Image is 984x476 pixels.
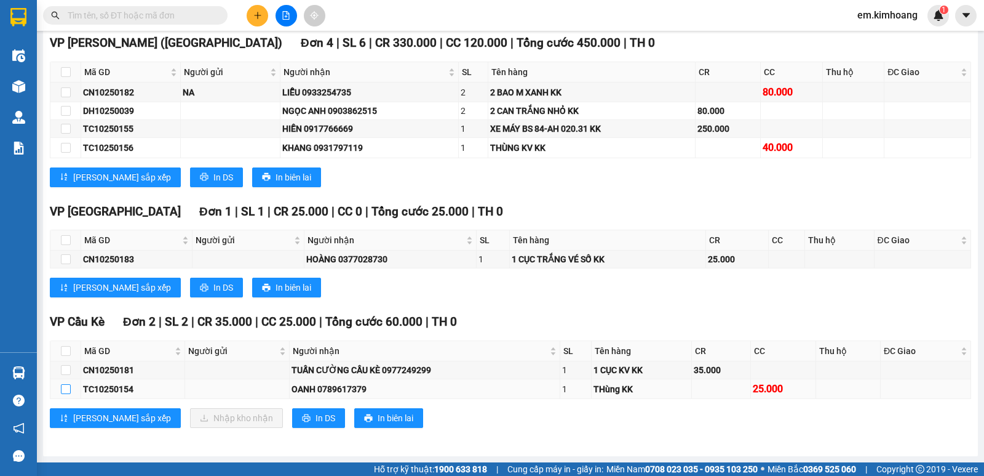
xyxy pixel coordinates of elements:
span: | [191,315,194,329]
div: THùng KK [593,382,690,396]
span: SL 2 [165,315,188,329]
span: Miền Bắc [768,462,856,476]
span: Người gửi [196,233,291,247]
button: printerIn biên lai [252,167,321,187]
button: sort-ascending[PERSON_NAME] sắp xếp [50,167,181,187]
span: | [440,36,443,50]
div: XE MÁY BS 84-AH 020.31 KK [490,122,693,135]
span: Người nhận [284,65,446,79]
span: TH 0 [432,315,457,329]
span: In biên lai [378,411,413,425]
span: Người nhận [307,233,464,247]
th: SL [560,341,592,361]
span: VP Cầu Kè [50,315,105,329]
span: | [235,204,238,219]
span: message [13,450,25,462]
div: 2 CAN TRẮNG NHỎ KK [490,104,693,118]
td: DH10250039 [81,102,181,120]
span: Hỗ trợ kỹ thuật: [374,462,487,476]
span: em.kimhoang [847,7,927,23]
div: LIỄU 0933254735 [282,86,456,99]
span: [PERSON_NAME] sắp xếp [73,281,171,294]
span: CC 0 [338,204,362,219]
div: CN10250182 [83,86,178,99]
span: ĐC Giao [884,344,958,358]
div: 1 CỤC TRẮNG VÉ SỐ KK [512,252,703,266]
div: TC10250156 [83,141,178,155]
span: 1 [942,6,946,14]
th: SL [477,230,510,251]
span: | [472,204,475,219]
div: 250.000 [697,122,758,135]
button: printerIn DS [292,408,345,428]
span: | [319,315,322,329]
div: TUẤN CƯỜNG CẦU KÈ 0977249299 [292,363,558,377]
span: Người gửi [188,344,276,358]
button: aim [304,5,325,26]
div: THÙNG KV KK [490,141,693,155]
img: solution-icon [12,142,25,155]
span: CR 330.000 [375,36,437,50]
span: | [331,204,335,219]
th: CC [769,230,804,251]
div: 25.000 [753,381,813,397]
div: NA [183,86,278,99]
span: VP [PERSON_NAME] ([GEOGRAPHIC_DATA]) [50,36,282,50]
img: icon-new-feature [933,10,944,21]
button: sort-ascending[PERSON_NAME] sắp xếp [50,408,181,428]
button: printerIn biên lai [252,278,321,297]
img: warehouse-icon [12,111,25,124]
span: ĐC Giao [878,233,958,247]
span: printer [262,172,271,182]
span: | [510,36,514,50]
span: Miền Nam [606,462,758,476]
button: printerIn DS [190,278,243,297]
div: HIỀN 0917766669 [282,122,456,135]
span: SL 6 [343,36,366,50]
strong: 0369 525 060 [803,464,856,474]
span: aim [310,11,319,20]
span: Đơn 2 [123,315,156,329]
strong: 0708 023 035 - 0935 103 250 [645,464,758,474]
span: question-circle [13,395,25,406]
div: 1 [461,141,486,155]
button: printerIn DS [190,167,243,187]
div: TC10250154 [83,382,183,396]
td: CN10250183 [81,251,192,268]
span: | [865,462,867,476]
span: VP [GEOGRAPHIC_DATA] [50,204,181,219]
span: Mã GD [84,65,168,79]
div: 80.000 [697,104,758,118]
span: GIAO: [5,80,30,92]
span: In biên lai [276,281,311,294]
div: DH10250039 [83,104,178,118]
span: printer [364,414,373,424]
span: CC 120.000 [446,36,507,50]
span: Người nhận [293,344,547,358]
span: ĐC Giao [887,65,958,79]
button: downloadNhập kho nhận [190,408,283,428]
img: logo-vxr [10,8,26,26]
span: [PERSON_NAME] [66,67,140,78]
span: | [255,315,258,329]
td: TC10250154 [81,379,185,399]
span: In DS [213,281,233,294]
th: Tên hàng [592,341,692,361]
th: Thu hộ [816,341,881,361]
span: | [426,315,429,329]
div: HOÀNG 0377028730 [306,252,474,266]
input: Tìm tên, số ĐT hoặc mã đơn [68,9,213,22]
span: SL 1 [241,204,264,219]
div: 80.000 [763,84,820,100]
div: 1 [478,252,507,266]
sup: 1 [940,6,948,14]
span: Cung cấp máy in - giấy in: [507,462,603,476]
span: plus [253,11,262,20]
span: CC 25.000 [261,315,316,329]
span: sort-ascending [60,414,68,424]
span: CR 25.000 [274,204,328,219]
strong: 1900 633 818 [434,464,487,474]
div: 40.000 [763,140,820,155]
span: Tổng cước 25.000 [371,204,469,219]
span: printer [262,283,271,293]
